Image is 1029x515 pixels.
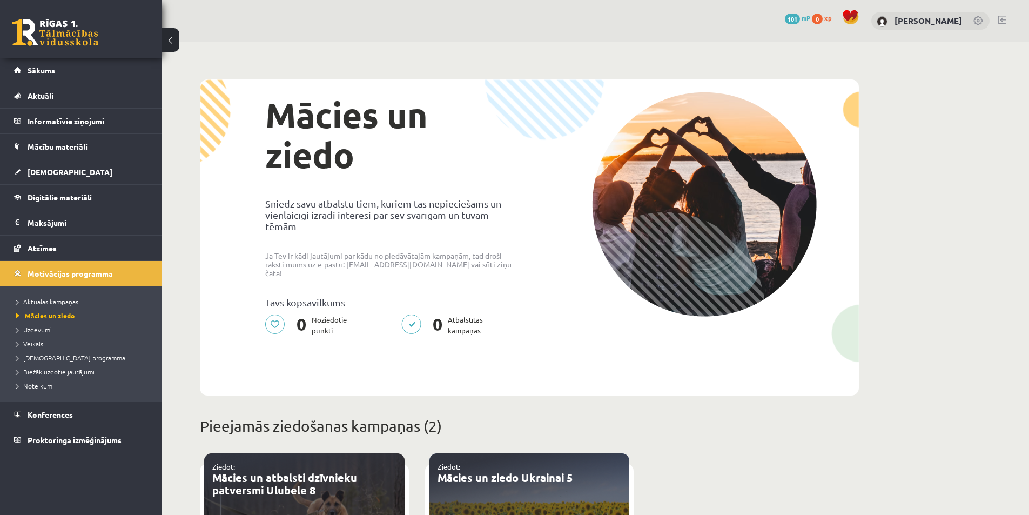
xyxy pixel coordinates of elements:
[16,353,151,363] a: [DEMOGRAPHIC_DATA] programma
[265,315,353,336] p: Noziedotie punkti
[28,410,73,419] span: Konferences
[16,367,151,377] a: Biežāk uzdotie jautājumi
[14,185,149,210] a: Digitālie materiāli
[812,14,823,24] span: 0
[16,381,151,391] a: Noteikumi
[14,261,149,286] a: Motivācijas programma
[265,251,521,277] p: Ja Tev ir kādi jautājumi par kādu no piedāvātajām kampaņām, tad droši raksti mums uz e-pastu: [EM...
[802,14,810,22] span: mP
[438,462,460,471] a: Ziedot:
[14,83,149,108] a: Aktuāli
[265,95,521,175] h1: Mācies un ziedo
[14,427,149,452] a: Proktoringa izmēģinājums
[14,402,149,427] a: Konferences
[28,65,55,75] span: Sākums
[14,109,149,133] a: Informatīvie ziņojumi
[877,16,887,27] img: Sindija Kaniševska
[28,192,92,202] span: Digitālie materiāli
[28,269,113,278] span: Motivācijas programma
[16,311,151,320] a: Mācies un ziedo
[28,167,112,177] span: [DEMOGRAPHIC_DATA]
[16,339,151,349] a: Veikals
[212,462,235,471] a: Ziedot:
[895,15,962,26] a: [PERSON_NAME]
[16,367,95,376] span: Biežāk uzdotie jautājumi
[16,297,78,306] span: Aktuālās kampaņas
[16,339,43,348] span: Veikals
[265,297,521,308] p: Tavs kopsavilkums
[265,198,521,232] p: Sniedz savu atbalstu tiem, kuriem tas nepieciešams un vienlaicīgi izrādi interesi par sev svarīgā...
[28,243,57,253] span: Atzīmes
[401,315,489,336] p: Atbalstītās kampaņas
[28,210,149,235] legend: Maksājumi
[438,471,573,485] a: Mācies un ziedo Ukrainai 5
[785,14,810,22] a: 101 mP
[291,315,312,336] span: 0
[16,325,151,335] a: Uzdevumi
[16,382,54,390] span: Noteikumi
[592,92,817,317] img: donation-campaign-image-5f3e0036a0d26d96e48155ce7b942732c76651737588babb5c96924e9bd6788c.png
[16,325,52,334] span: Uzdevumi
[14,134,149,159] a: Mācību materiāli
[427,315,448,336] span: 0
[812,14,837,22] a: 0 xp
[824,14,831,22] span: xp
[200,415,859,438] p: Pieejamās ziedošanas kampaņas (2)
[16,311,75,320] span: Mācies un ziedo
[212,471,357,497] a: Mācies un atbalsti dzīvnieku patversmi Ulubele 8
[14,159,149,184] a: [DEMOGRAPHIC_DATA]
[14,236,149,260] a: Atzīmes
[16,353,125,362] span: [DEMOGRAPHIC_DATA] programma
[28,91,53,101] span: Aktuāli
[28,109,149,133] legend: Informatīvie ziņojumi
[28,435,122,445] span: Proktoringa izmēģinājums
[12,19,98,46] a: Rīgas 1. Tālmācības vidusskola
[14,210,149,235] a: Maksājumi
[16,297,151,306] a: Aktuālās kampaņas
[785,14,800,24] span: 101
[14,58,149,83] a: Sākums
[28,142,88,151] span: Mācību materiāli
